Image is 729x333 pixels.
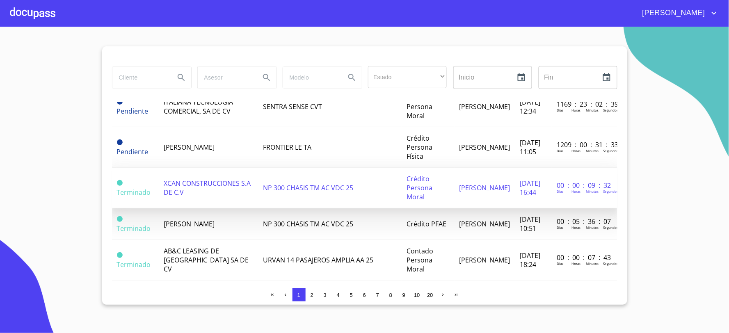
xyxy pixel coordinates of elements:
span: 3 [324,292,327,298]
p: Horas [571,189,580,194]
span: 10 [414,292,420,298]
button: 3 [319,288,332,301]
div: ​ [368,66,447,88]
span: Crédito Persona Física [407,134,432,161]
button: 2 [306,288,319,301]
span: Terminado [117,224,151,233]
span: 8 [389,292,392,298]
span: Terminado [117,188,151,197]
p: Segundos [603,261,618,266]
span: 5 [350,292,353,298]
p: Horas [571,225,580,230]
span: 7 [376,292,379,298]
span: 6 [363,292,366,298]
span: [DATE] 16:44 [520,179,541,197]
span: SENTRA SENSE CVT [263,102,322,111]
p: Minutos [586,189,599,194]
span: [PERSON_NAME] [636,7,709,20]
span: FRONTIER LE TA [263,143,311,152]
span: [PERSON_NAME] [459,219,510,228]
button: 10 [411,288,424,301]
p: Dias [557,189,563,194]
p: 00 : 05 : 36 : 07 [557,217,612,226]
p: Minutos [586,225,599,230]
span: 20 [427,292,433,298]
p: Dias [557,108,563,112]
p: Dias [557,148,563,153]
p: Horas [571,148,580,153]
span: [PERSON_NAME] [459,143,510,152]
input: search [112,66,168,89]
button: Search [342,68,362,87]
span: Terminado [117,260,151,269]
p: Segundos [603,189,618,194]
span: Terminado [117,252,123,258]
p: 00 : 00 : 09 : 32 [557,181,612,190]
span: URVAN 14 PASAJEROS AMPLIA AA 25 [263,255,373,265]
span: Pendiente [117,147,149,156]
p: Segundos [603,148,618,153]
span: [DATE] 11:05 [520,138,541,156]
span: Crédito Persona Moral [407,93,432,120]
p: Dias [557,261,563,266]
p: 1209 : 00 : 31 : 33 [557,140,612,149]
button: 20 [424,288,437,301]
span: Crédito Persona Moral [407,174,432,201]
span: 1 [297,292,300,298]
p: Dias [557,225,563,230]
span: Terminado [117,180,123,186]
span: 2 [311,292,313,298]
span: [PERSON_NAME] [164,143,215,152]
p: Horas [571,108,580,112]
span: Crédito PFAE [407,219,446,228]
span: [DATE] 18:24 [520,251,541,269]
span: Terminado [117,216,123,222]
button: Search [171,68,191,87]
span: [PERSON_NAME] [459,183,510,192]
p: Minutos [586,261,599,266]
p: 00 : 00 : 07 : 43 [557,253,612,262]
span: [PERSON_NAME] [164,219,215,228]
p: Minutos [586,148,599,153]
p: Segundos [603,108,618,112]
input: search [198,66,254,89]
span: XCAN CONSTRUCCIONES S.A DE C.V [164,179,251,197]
span: AB&C LEASING DE [GEOGRAPHIC_DATA] SA DE CV [164,246,249,274]
button: 7 [371,288,384,301]
p: 1169 : 23 : 02 : 39 [557,100,612,109]
span: Pendiente [117,139,123,145]
button: Search [257,68,277,87]
span: Contado Persona Moral [407,246,433,274]
span: 4 [337,292,340,298]
span: [PERSON_NAME] [459,102,510,111]
span: ITALIANA TECNOLOGIA COMERCIAL, SA DE CV [164,98,233,116]
button: 1 [293,288,306,301]
span: NP 300 CHASIS TM AC VDC 25 [263,219,353,228]
button: 6 [358,288,371,301]
p: Horas [571,261,580,266]
span: NP 300 CHASIS TM AC VDC 25 [263,183,353,192]
span: [PERSON_NAME] [459,255,510,265]
span: 9 [402,292,405,298]
span: [DATE] 12:34 [520,98,541,116]
input: search [283,66,339,89]
p: Minutos [586,108,599,112]
button: 8 [384,288,398,301]
span: [DATE] 10:51 [520,215,541,233]
button: account of current user [636,7,719,20]
span: Pendiente [117,107,149,116]
button: 5 [345,288,358,301]
p: Segundos [603,225,618,230]
button: 4 [332,288,345,301]
button: 9 [398,288,411,301]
